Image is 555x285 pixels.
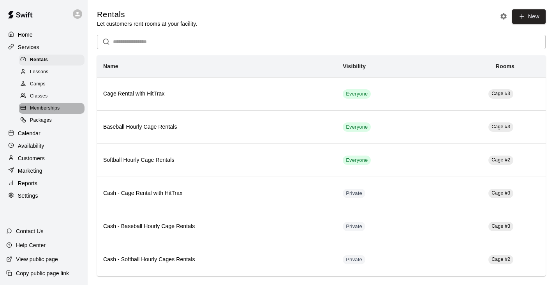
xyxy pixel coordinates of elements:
span: Packages [30,117,52,124]
span: Memberships [30,104,60,112]
p: Let customers rent rooms at your facility. [97,20,197,28]
span: Cage #3 [492,91,510,96]
b: Rooms [496,63,514,69]
a: Rentals [19,54,88,66]
div: Packages [19,115,85,126]
p: Marketing [18,167,42,175]
button: Rental settings [498,11,509,22]
span: Private [343,190,365,197]
a: Settings [6,190,81,202]
a: Home [6,29,81,41]
a: Reports [6,177,81,189]
div: Camps [19,79,85,90]
span: Private [343,223,365,230]
h6: Baseball Hourly Cage Rentals [103,123,330,131]
a: Memberships [19,103,88,115]
h6: Softball Hourly Cage Rentals [103,156,330,165]
a: Packages [19,115,88,127]
span: Cage #3 [492,124,510,129]
p: Home [18,31,33,39]
span: Classes [30,92,48,100]
span: Lessons [30,68,49,76]
p: Copy public page link [16,269,69,277]
span: Cage #2 [492,157,510,163]
div: This service is visible to all of your customers [343,89,371,99]
p: Contact Us [16,227,44,235]
div: Memberships [19,103,85,114]
b: Visibility [343,63,366,69]
span: Everyone [343,157,371,164]
div: This service is visible to all of your customers [343,156,371,165]
a: Services [6,41,81,53]
a: Customers [6,152,81,164]
p: Calendar [18,129,41,137]
div: Rentals [19,55,85,65]
p: Settings [18,192,38,200]
b: Name [103,63,118,69]
h6: Cash - Baseball Hourly Cage Rentals [103,222,330,231]
span: Cage #3 [492,190,510,196]
a: Lessons [19,66,88,78]
h6: Cash - Softball Hourly Cages Rentals [103,255,330,264]
p: Reports [18,179,37,187]
a: Marketing [6,165,81,177]
p: Availability [18,142,44,150]
p: Services [18,43,39,51]
h5: Rentals [97,9,197,20]
span: Private [343,256,365,264]
span: Everyone [343,90,371,98]
a: Availability [6,140,81,152]
p: Customers [18,154,45,162]
div: Classes [19,91,85,102]
span: Rentals [30,56,48,64]
table: simple table [97,55,546,276]
a: Classes [19,90,88,103]
div: Lessons [19,67,85,78]
div: This service is visible to all of your customers [343,122,371,132]
a: Calendar [6,127,81,139]
span: Cage #2 [492,257,510,262]
div: This service is hidden, and can only be accessed via a direct link [343,189,365,198]
div: This service is hidden, and can only be accessed via a direct link [343,222,365,231]
p: Help Center [16,241,46,249]
span: Cage #3 [492,223,510,229]
span: Everyone [343,124,371,131]
div: This service is hidden, and can only be accessed via a direct link [343,255,365,264]
a: Camps [19,78,88,90]
h6: Cash - Cage Rental with HitTrax [103,189,330,198]
span: Camps [30,80,46,88]
a: New [512,9,546,24]
p: View public page [16,255,58,263]
h6: Cage Rental with HitTrax [103,90,330,98]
